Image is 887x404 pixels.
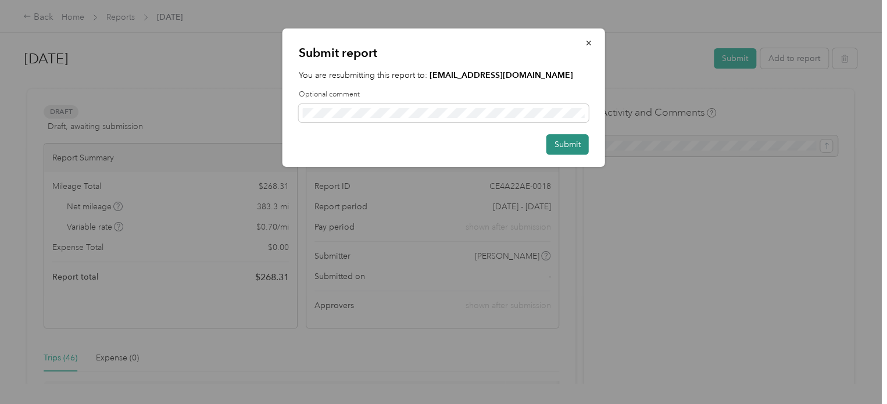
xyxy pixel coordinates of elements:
iframe: Everlance-gr Chat Button Frame [822,339,887,404]
p: Submit report [299,45,589,61]
label: Optional comment [299,90,589,100]
strong: [EMAIL_ADDRESS][DOMAIN_NAME] [430,70,573,80]
button: Submit [546,134,589,155]
p: You are resubmitting this report to: [299,69,589,81]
